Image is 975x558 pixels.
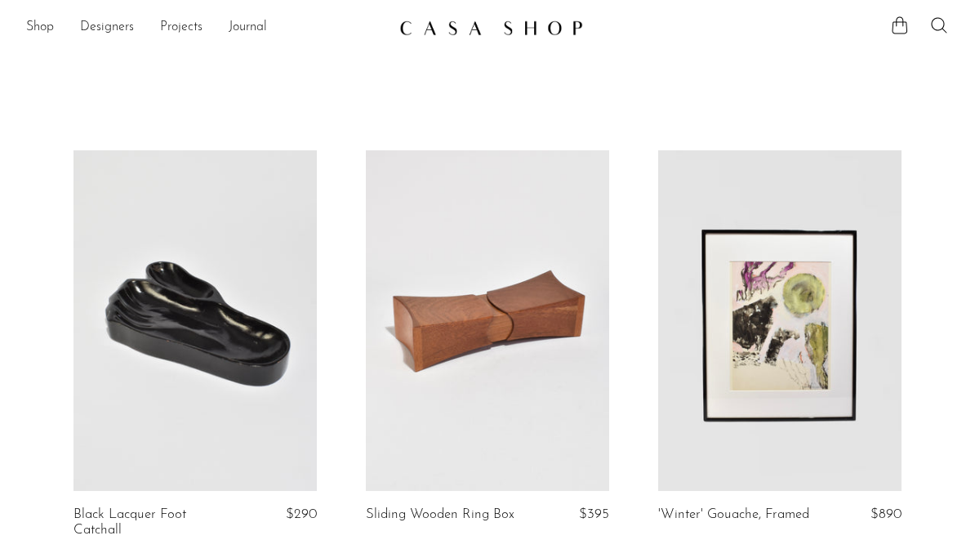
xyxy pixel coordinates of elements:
a: Designers [80,17,134,38]
a: Projects [160,17,203,38]
a: Sliding Wooden Ring Box [366,507,514,522]
span: $290 [286,507,317,521]
span: $890 [870,507,902,521]
a: 'Winter' Gouache, Framed [658,507,809,522]
a: Black Lacquer Foot Catchall [73,507,234,538]
span: $395 [579,507,609,521]
nav: Desktop navigation [26,14,386,42]
ul: NEW HEADER MENU [26,14,386,42]
a: Shop [26,17,54,38]
a: Journal [229,17,267,38]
